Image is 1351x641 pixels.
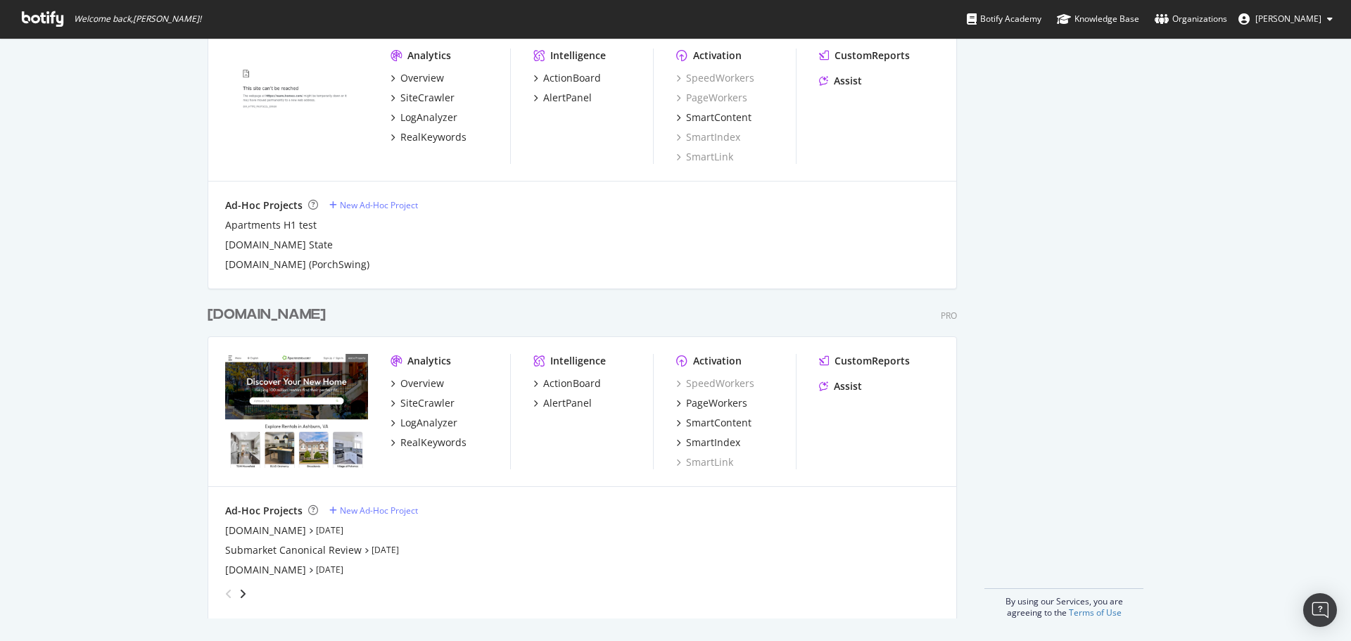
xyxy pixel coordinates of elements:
a: Terms of Use [1069,607,1122,618]
a: SpeedWorkers [676,71,754,85]
div: SmartIndex [686,436,740,450]
a: AlertPanel [533,91,592,105]
div: SiteCrawler [400,91,455,105]
div: New Ad-Hoc Project [340,504,418,516]
div: ActionBoard [543,376,601,391]
div: Intelligence [550,49,606,63]
div: angle-right [238,587,248,601]
div: SmartContent [686,416,751,430]
a: SmartContent [676,416,751,430]
a: PageWorkers [676,396,747,410]
a: SmartIndex [676,130,740,144]
a: [DOMAIN_NAME] State [225,238,333,252]
a: CustomReports [819,49,910,63]
a: SmartLink [676,150,733,164]
span: Welcome back, [PERSON_NAME] ! [74,13,201,25]
div: Botify Academy [967,12,1041,26]
a: Apartments H1 test [225,218,317,232]
div: Knowledge Base [1057,12,1139,26]
img: apartments.com [225,354,368,468]
a: New Ad-Hoc Project [329,199,418,211]
a: RealKeywords [391,436,467,450]
div: SmartContent [686,110,751,125]
div: SiteCrawler [400,396,455,410]
div: Analytics [407,354,451,368]
a: [DATE] [316,564,343,576]
a: SiteCrawler [391,396,455,410]
div: Organizations [1155,12,1227,26]
div: RealKeywords [400,130,467,144]
div: Activation [693,354,742,368]
div: Open Intercom Messenger [1303,593,1337,627]
div: LogAnalyzer [400,416,457,430]
a: Assist [819,74,862,88]
a: [DOMAIN_NAME] [225,523,306,538]
a: SmartLink [676,455,733,469]
a: [DATE] [372,544,399,556]
div: Overview [400,71,444,85]
a: AlertPanel [533,396,592,410]
a: SmartContent [676,110,751,125]
div: Intelligence [550,354,606,368]
a: Assist [819,379,862,393]
div: LogAnalyzer [400,110,457,125]
a: SiteCrawler [391,91,455,105]
div: ActionBoard [543,71,601,85]
div: PageWorkers [686,396,747,410]
div: CustomReports [835,49,910,63]
div: Pro [941,310,957,322]
div: RealKeywords [400,436,467,450]
div: Ad-Hoc Projects [225,504,303,518]
div: Assist [834,74,862,88]
div: [DOMAIN_NAME] [208,305,326,325]
div: By using our Services, you are agreeing to the [984,588,1143,618]
a: ActionBoard [533,71,601,85]
a: [DOMAIN_NAME] (PorchSwing) [225,258,369,272]
a: [DATE] [316,524,343,536]
div: angle-left [220,583,238,605]
div: CustomReports [835,354,910,368]
div: AlertPanel [543,396,592,410]
a: Overview [391,376,444,391]
a: ActionBoard [533,376,601,391]
a: LogAnalyzer [391,110,457,125]
div: Activation [693,49,742,63]
a: [DOMAIN_NAME] [225,563,306,577]
img: www.homes.com [225,49,368,163]
div: New Ad-Hoc Project [340,199,418,211]
a: SpeedWorkers [676,376,754,391]
div: Analytics [407,49,451,63]
a: Submarket Canonical Review [225,543,362,557]
div: Ad-Hoc Projects [225,198,303,212]
a: Overview [391,71,444,85]
a: RealKeywords [391,130,467,144]
a: New Ad-Hoc Project [329,504,418,516]
a: CustomReports [819,354,910,368]
a: SmartIndex [676,436,740,450]
button: [PERSON_NAME] [1227,8,1344,30]
a: [DOMAIN_NAME] [208,305,331,325]
a: LogAnalyzer [391,416,457,430]
div: Assist [834,379,862,393]
div: Overview [400,376,444,391]
span: Sharon Livsey [1255,13,1321,25]
a: PageWorkers [676,91,747,105]
div: AlertPanel [543,91,592,105]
